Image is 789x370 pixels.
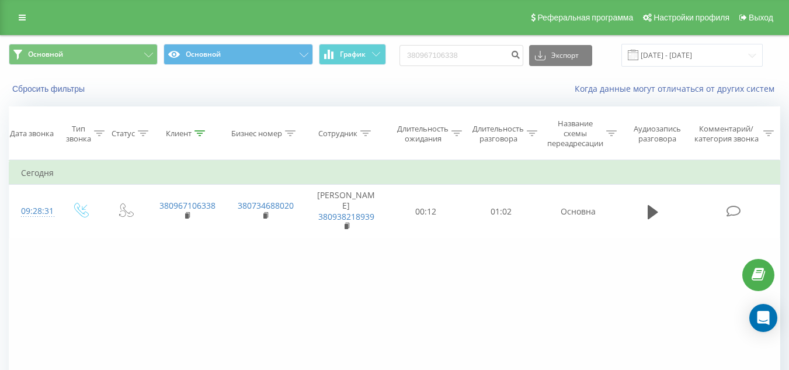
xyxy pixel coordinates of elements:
button: Экспорт [529,45,592,66]
button: Основной [164,44,312,65]
td: 01:02 [464,185,539,238]
a: 380967106338 [159,200,216,211]
input: Поиск по номеру [399,45,523,66]
div: Бизнес номер [231,129,282,139]
div: Open Intercom Messenger [749,304,777,332]
td: 00:12 [388,185,464,238]
span: Реферальная программа [537,13,633,22]
span: Выход [749,13,773,22]
td: [PERSON_NAME] [304,185,388,238]
div: Комментарий/категория звонка [692,124,760,144]
div: Тип звонка [66,124,91,144]
div: Статус [112,129,135,139]
span: Настройки профиля [654,13,729,22]
div: Дата звонка [10,129,54,139]
div: Сотрудник [318,129,357,139]
div: Длительность разговора [472,124,524,144]
div: Длительность ожидания [397,124,449,144]
a: 380734688020 [238,200,294,211]
td: Основна [539,185,617,238]
span: График [340,50,366,58]
button: Сбросить фильтры [9,84,91,94]
div: Клиент [166,129,192,139]
div: Название схемы переадресации [547,119,603,148]
button: Основной [9,44,158,65]
div: Аудиозапись разговора [628,124,687,144]
span: Основной [28,50,63,59]
a: Когда данные могут отличаться от других систем [575,83,780,94]
button: График [319,44,386,65]
div: 09:28:31 [21,200,46,223]
td: Сегодня [9,161,780,185]
a: 380938218939 [318,211,374,222]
